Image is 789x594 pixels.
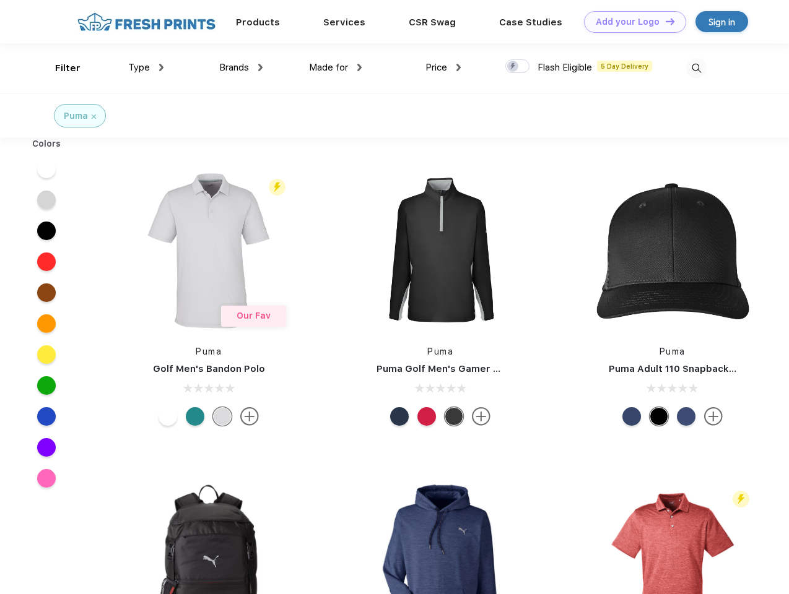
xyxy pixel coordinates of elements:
[622,407,641,426] div: Peacoat with Qut Shd
[357,64,362,71] img: dropdown.png
[128,62,150,73] span: Type
[55,61,81,75] div: Filter
[596,17,660,27] div: Add your Logo
[153,363,265,374] a: Golf Men's Bandon Polo
[425,62,447,73] span: Price
[686,58,707,79] img: desktop_search.svg
[74,11,219,33] img: fo%20logo%202.webp
[92,114,96,119] img: filter_cancel.svg
[258,64,263,71] img: dropdown.png
[456,64,461,71] img: dropdown.png
[390,407,409,426] div: Navy Blazer
[409,17,456,28] a: CSR Swag
[269,179,286,196] img: flash_active_toggle.svg
[159,64,163,71] img: dropdown.png
[64,110,88,123] div: Puma
[236,17,280,28] a: Products
[708,15,735,29] div: Sign in
[445,407,463,426] div: Puma Black
[23,137,71,150] div: Colors
[427,346,453,356] a: Puma
[590,168,755,333] img: func=resize&h=266
[159,407,177,426] div: Bright White
[650,407,668,426] div: Pma Blk Pma Blk
[704,407,723,426] img: more.svg
[323,17,365,28] a: Services
[695,11,748,32] a: Sign in
[237,311,271,321] span: Our Fav
[219,62,249,73] span: Brands
[472,407,490,426] img: more.svg
[660,346,686,356] a: Puma
[309,62,348,73] span: Made for
[358,168,523,333] img: func=resize&h=266
[417,407,436,426] div: Ski Patrol
[597,61,652,72] span: 5 Day Delivery
[733,491,749,507] img: flash_active_toggle.svg
[538,62,592,73] span: Flash Eligible
[196,346,222,356] a: Puma
[666,18,674,25] img: DT
[377,363,572,374] a: Puma Golf Men's Gamer Golf Quarter-Zip
[213,407,232,426] div: High Rise
[186,407,204,426] div: Green Lagoon
[126,168,291,333] img: func=resize&h=266
[677,407,695,426] div: Peacoat Qut Shd
[240,407,259,426] img: more.svg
